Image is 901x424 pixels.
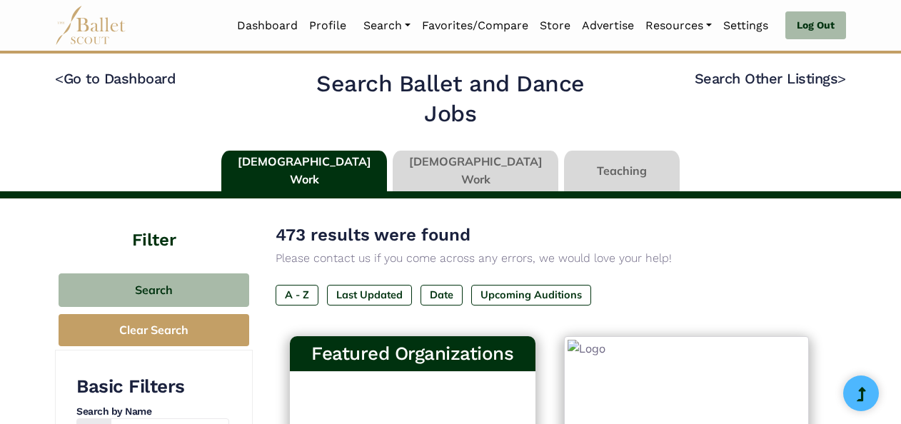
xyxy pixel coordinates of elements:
span: 473 results were found [276,225,470,245]
code: > [837,69,846,87]
a: Profile [303,11,352,41]
button: Search [59,273,249,307]
li: Teaching [561,151,683,192]
h3: Basic Filters [76,375,229,399]
h4: Search by Name [76,405,229,419]
a: Settings [718,11,774,41]
li: [DEMOGRAPHIC_DATA] Work [390,151,561,192]
a: Favorites/Compare [416,11,534,41]
label: A - Z [276,285,318,305]
a: Advertise [576,11,640,41]
label: Upcoming Auditions [471,285,591,305]
a: Store [534,11,576,41]
p: Please contact us if you come across any errors, we would love your help! [276,249,823,268]
h2: Search Ballet and Dance Jobs [298,69,603,128]
label: Date [421,285,463,305]
a: Search Other Listings> [695,70,846,87]
h4: Filter [55,198,253,252]
code: < [55,69,64,87]
li: [DEMOGRAPHIC_DATA] Work [218,151,390,192]
a: Resources [640,11,718,41]
a: <Go to Dashboard [55,70,176,87]
a: Log Out [785,11,846,40]
a: Search [358,11,416,41]
a: Dashboard [231,11,303,41]
button: Clear Search [59,314,249,346]
label: Last Updated [327,285,412,305]
h3: Featured Organizations [301,342,524,366]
